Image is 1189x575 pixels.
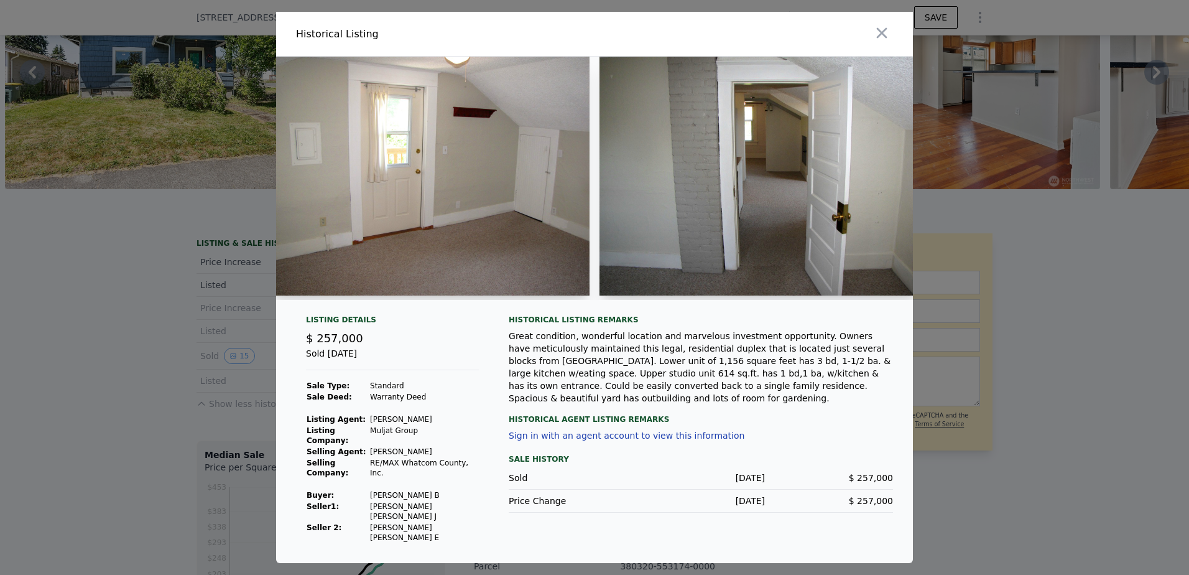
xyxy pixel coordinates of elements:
[306,332,363,345] span: $ 257,000
[369,490,479,501] td: [PERSON_NAME] B
[369,425,479,446] td: Muljat Group
[509,315,893,325] div: Historical Listing remarks
[307,523,341,532] strong: Seller 2:
[849,496,893,506] span: $ 257,000
[849,473,893,483] span: $ 257,000
[637,495,765,507] div: [DATE]
[306,315,479,330] div: Listing Details
[509,404,893,424] div: Historical Agent Listing Remarks
[307,447,366,456] strong: Selling Agent:
[369,380,479,391] td: Standard
[369,501,479,522] td: [PERSON_NAME] [PERSON_NAME] J
[307,491,334,500] strong: Buyer :
[509,495,637,507] div: Price Change
[369,446,479,457] td: [PERSON_NAME]
[599,57,918,296] img: Property Img
[307,459,348,477] strong: Selling Company:
[306,347,479,370] div: Sold [DATE]
[509,452,893,467] div: Sale History
[307,426,348,445] strong: Listing Company:
[509,472,637,484] div: Sold
[369,414,479,425] td: [PERSON_NAME]
[271,57,590,296] img: Property Img
[509,431,744,441] button: Sign in with an agent account to view this information
[307,502,339,511] strong: Seller 1 :
[509,330,893,404] div: Great condition, wonderful location and marvelous investment opportunity. Owners have meticulousl...
[637,472,765,484] div: [DATE]
[307,415,366,424] strong: Listing Agent:
[369,457,479,479] td: RE/MAX Whatcom County, Inc.
[369,522,479,543] td: [PERSON_NAME] [PERSON_NAME] E
[296,27,590,42] div: Historical Listing
[307,393,352,401] strong: Sale Deed:
[307,381,349,390] strong: Sale Type:
[369,391,479,403] td: Warranty Deed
